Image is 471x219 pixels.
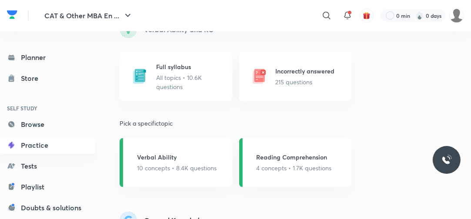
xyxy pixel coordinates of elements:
p: 4 concepts • 1.7K questions [257,163,332,173]
h5: Pick a specific topic [120,119,471,128]
h5: Reading Comprehension [257,153,332,162]
h5: Full syllabus [156,62,227,71]
p: 10 concepts • 8.4K questions [137,163,217,173]
h4: Verbal Ability and RC [144,26,214,33]
button: CAT & Other MBA En ... [39,7,138,24]
p: All topics • 10.6K questions [156,73,227,91]
img: full syllabus [130,67,149,86]
button: avatar [360,9,374,23]
img: streak [415,11,424,20]
a: Company Logo [7,8,17,23]
img: avatar [363,12,371,20]
h5: Incorrectly answered [276,66,335,76]
img: Srinjoy Niyogi [449,8,464,23]
p: 215 questions [276,77,335,86]
img: ttu [441,155,452,165]
div: Store [21,73,43,83]
h5: Verbal Ability [137,153,217,162]
img: incorrectly answered [250,67,269,86]
img: Company Logo [7,8,17,21]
